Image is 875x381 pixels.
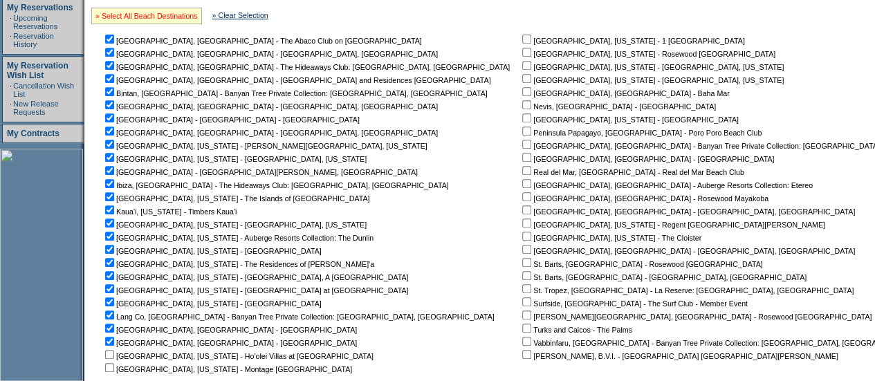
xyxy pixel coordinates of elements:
nobr: Real del Mar, [GEOGRAPHIC_DATA] - Real del Mar Beach Club [519,168,744,176]
nobr: [GEOGRAPHIC_DATA], [US_STATE] - Auberge Resorts Collection: The Dunlin [102,234,374,242]
nobr: St. Barts, [GEOGRAPHIC_DATA] - [GEOGRAPHIC_DATA], [GEOGRAPHIC_DATA] [519,273,807,281]
nobr: [GEOGRAPHIC_DATA], [GEOGRAPHIC_DATA] - Auberge Resorts Collection: Etereo [519,181,813,189]
nobr: [GEOGRAPHIC_DATA], [US_STATE] - [PERSON_NAME][GEOGRAPHIC_DATA], [US_STATE] [102,142,427,150]
nobr: [GEOGRAPHIC_DATA], [US_STATE] - [GEOGRAPHIC_DATA] [102,299,322,308]
nobr: [GEOGRAPHIC_DATA], [US_STATE] - The Islands of [GEOGRAPHIC_DATA] [102,194,369,203]
nobr: [GEOGRAPHIC_DATA], [GEOGRAPHIC_DATA] - Baha Mar [519,89,729,97]
nobr: [GEOGRAPHIC_DATA], [US_STATE] - The Residences of [PERSON_NAME]'a [102,260,374,268]
nobr: [GEOGRAPHIC_DATA], [GEOGRAPHIC_DATA] - [GEOGRAPHIC_DATA] [519,155,774,163]
nobr: Turks and Caicos - The Palms [519,326,632,334]
nobr: [GEOGRAPHIC_DATA], [GEOGRAPHIC_DATA] - The Hideaways Club: [GEOGRAPHIC_DATA], [GEOGRAPHIC_DATA] [102,63,510,71]
nobr: Bintan, [GEOGRAPHIC_DATA] - Banyan Tree Private Collection: [GEOGRAPHIC_DATA], [GEOGRAPHIC_DATA] [102,89,488,97]
nobr: [GEOGRAPHIC_DATA], [US_STATE] - [GEOGRAPHIC_DATA], [US_STATE] [519,63,784,71]
nobr: Surfside, [GEOGRAPHIC_DATA] - The Surf Club - Member Event [519,299,748,308]
nobr: [GEOGRAPHIC_DATA], [US_STATE] - 1 [GEOGRAPHIC_DATA] [519,37,745,45]
a: My Contracts [7,129,59,138]
nobr: [GEOGRAPHIC_DATA], [GEOGRAPHIC_DATA] - Rosewood Mayakoba [519,194,768,203]
nobr: [PERSON_NAME][GEOGRAPHIC_DATA], [GEOGRAPHIC_DATA] - Rosewood [GEOGRAPHIC_DATA] [519,313,872,321]
nobr: Kaua'i, [US_STATE] - Timbers Kaua'i [102,207,237,216]
a: Cancellation Wish List [13,82,74,98]
td: · [10,14,12,30]
td: · [10,32,12,48]
nobr: [GEOGRAPHIC_DATA], [GEOGRAPHIC_DATA] - [GEOGRAPHIC_DATA] [102,339,357,347]
td: · [10,82,12,98]
nobr: [GEOGRAPHIC_DATA], [GEOGRAPHIC_DATA] - [GEOGRAPHIC_DATA], [GEOGRAPHIC_DATA] [102,129,438,137]
nobr: Nevis, [GEOGRAPHIC_DATA] - [GEOGRAPHIC_DATA] [519,102,716,111]
nobr: [GEOGRAPHIC_DATA], [GEOGRAPHIC_DATA] - The Abaco Club on [GEOGRAPHIC_DATA] [102,37,422,45]
nobr: [GEOGRAPHIC_DATA], [US_STATE] - Montage [GEOGRAPHIC_DATA] [102,365,352,373]
nobr: Lang Co, [GEOGRAPHIC_DATA] - Banyan Tree Private Collection: [GEOGRAPHIC_DATA], [GEOGRAPHIC_DATA] [102,313,495,321]
nobr: [GEOGRAPHIC_DATA], [US_STATE] - Ho'olei Villas at [GEOGRAPHIC_DATA] [102,352,374,360]
nobr: [GEOGRAPHIC_DATA], [GEOGRAPHIC_DATA] - [GEOGRAPHIC_DATA] [102,326,357,334]
nobr: Ibiza, [GEOGRAPHIC_DATA] - The Hideaways Club: [GEOGRAPHIC_DATA], [GEOGRAPHIC_DATA] [102,181,449,189]
a: Upcoming Reservations [13,14,57,30]
nobr: [GEOGRAPHIC_DATA], [US_STATE] - [GEOGRAPHIC_DATA] [102,247,322,255]
nobr: [GEOGRAPHIC_DATA], [GEOGRAPHIC_DATA] - [GEOGRAPHIC_DATA] and Residences [GEOGRAPHIC_DATA] [102,76,490,84]
nobr: [GEOGRAPHIC_DATA], [GEOGRAPHIC_DATA] - [GEOGRAPHIC_DATA], [GEOGRAPHIC_DATA] [102,50,438,58]
nobr: [GEOGRAPHIC_DATA], [US_STATE] - [GEOGRAPHIC_DATA] [519,115,739,124]
nobr: [GEOGRAPHIC_DATA], [GEOGRAPHIC_DATA] - [GEOGRAPHIC_DATA], [GEOGRAPHIC_DATA] [519,247,855,255]
a: » Clear Selection [212,11,268,19]
td: · [10,100,12,116]
nobr: St. Barts, [GEOGRAPHIC_DATA] - Rosewood [GEOGRAPHIC_DATA] [519,260,762,268]
nobr: [GEOGRAPHIC_DATA], [US_STATE] - [GEOGRAPHIC_DATA] at [GEOGRAPHIC_DATA] [102,286,408,295]
nobr: [GEOGRAPHIC_DATA], [GEOGRAPHIC_DATA] - [GEOGRAPHIC_DATA], [GEOGRAPHIC_DATA] [519,207,855,216]
a: My Reservation Wish List [7,61,68,80]
nobr: [GEOGRAPHIC_DATA], [US_STATE] - Regent [GEOGRAPHIC_DATA][PERSON_NAME] [519,221,825,229]
nobr: [GEOGRAPHIC_DATA] - [GEOGRAPHIC_DATA][PERSON_NAME], [GEOGRAPHIC_DATA] [102,168,418,176]
nobr: [GEOGRAPHIC_DATA], [US_STATE] - [GEOGRAPHIC_DATA], [US_STATE] [102,155,367,163]
nobr: Peninsula Papagayo, [GEOGRAPHIC_DATA] - Poro Poro Beach Club [519,129,762,137]
nobr: St. Tropez, [GEOGRAPHIC_DATA] - La Reserve: [GEOGRAPHIC_DATA], [GEOGRAPHIC_DATA] [519,286,854,295]
a: Reservation History [13,32,54,48]
nobr: [GEOGRAPHIC_DATA] - [GEOGRAPHIC_DATA] - [GEOGRAPHIC_DATA] [102,115,360,124]
nobr: [GEOGRAPHIC_DATA], [US_STATE] - The Cloister [519,234,701,242]
a: New Release Requests [13,100,58,116]
nobr: [GEOGRAPHIC_DATA], [US_STATE] - [GEOGRAPHIC_DATA], [US_STATE] [102,221,367,229]
a: » Select All Beach Destinations [95,12,198,20]
a: My Reservations [7,3,73,12]
nobr: [GEOGRAPHIC_DATA], [US_STATE] - Rosewood [GEOGRAPHIC_DATA] [519,50,775,58]
nobr: [GEOGRAPHIC_DATA], [US_STATE] - [GEOGRAPHIC_DATA], A [GEOGRAPHIC_DATA] [102,273,408,281]
nobr: [PERSON_NAME], B.V.I. - [GEOGRAPHIC_DATA] [GEOGRAPHIC_DATA][PERSON_NAME] [519,352,838,360]
nobr: [GEOGRAPHIC_DATA], [US_STATE] - [GEOGRAPHIC_DATA], [US_STATE] [519,76,784,84]
nobr: [GEOGRAPHIC_DATA], [GEOGRAPHIC_DATA] - [GEOGRAPHIC_DATA], [GEOGRAPHIC_DATA] [102,102,438,111]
